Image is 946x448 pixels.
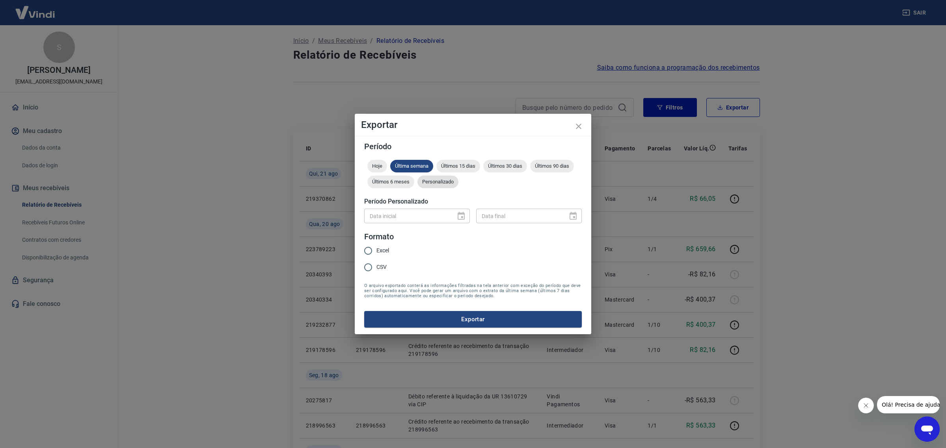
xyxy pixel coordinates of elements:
span: Últimos 30 dias [483,163,527,169]
h4: Exportar [361,120,585,130]
span: O arquivo exportado conterá as informações filtradas na tela anterior com exceção do período que ... [364,283,582,298]
iframe: Botão para abrir a janela de mensagens [914,417,940,442]
iframe: Mensagem da empresa [877,396,940,413]
legend: Formato [364,231,394,243]
input: DD/MM/YYYY [364,209,450,223]
div: Últimos 15 dias [436,160,480,172]
div: Últimos 30 dias [483,160,527,172]
button: close [569,117,588,136]
div: Última semana [390,160,433,172]
span: Últimos 15 dias [436,163,480,169]
span: Última semana [390,163,433,169]
div: Últimos 6 meses [367,176,414,188]
span: Excel [376,246,389,255]
div: Personalizado [417,176,458,188]
iframe: Fechar mensagem [858,398,874,413]
span: CSV [376,263,387,271]
h5: Período Personalizado [364,198,582,205]
span: Personalizado [417,179,458,185]
h5: Período [364,143,582,150]
div: Últimos 90 dias [530,160,574,172]
div: Hoje [367,160,387,172]
span: Últimos 90 dias [530,163,574,169]
span: Hoje [367,163,387,169]
input: DD/MM/YYYY [476,209,562,223]
span: Últimos 6 meses [367,179,414,185]
button: Exportar [364,311,582,328]
span: Olá! Precisa de ajuda? [5,6,66,12]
